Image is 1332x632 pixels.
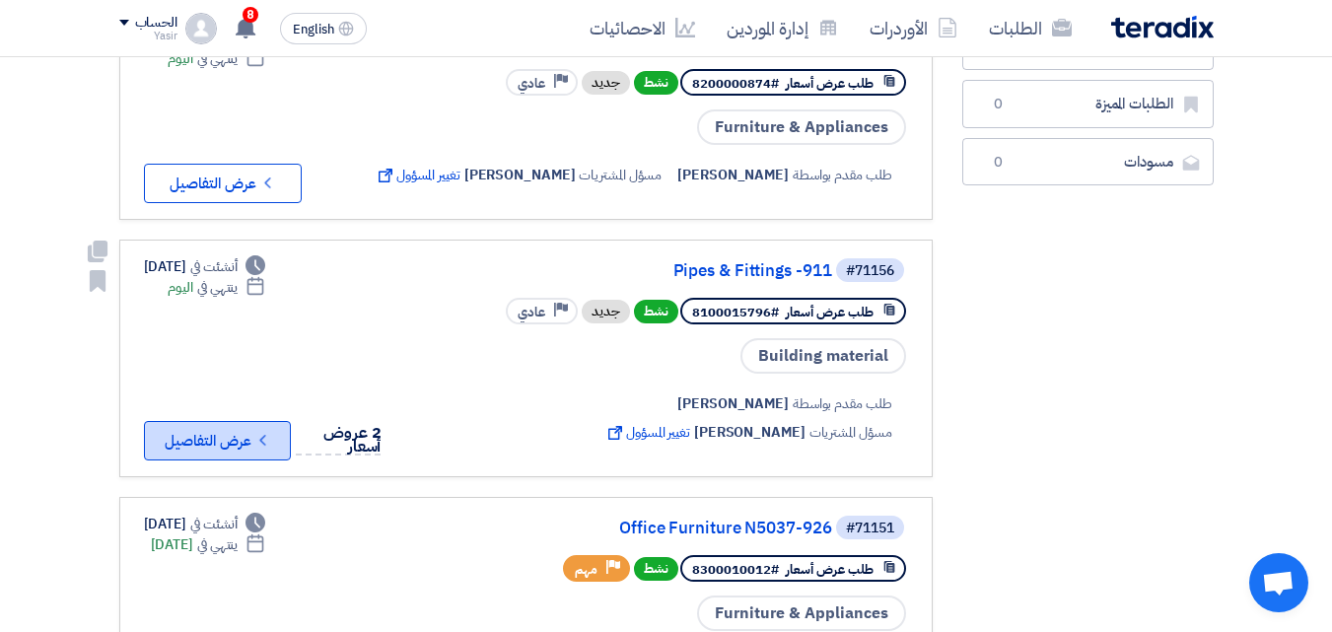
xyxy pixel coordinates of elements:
[518,303,545,321] span: عادي
[711,5,854,51] a: إدارة الموردين
[438,262,832,280] a: Pipes & Fittings -911
[604,422,690,443] span: تغيير المسؤول
[280,13,367,44] button: English
[243,7,258,23] span: 8
[692,74,779,93] span: #8200000874
[697,596,906,631] span: Furniture & Appliances
[119,31,177,41] div: Yasir
[582,300,630,323] div: جديد
[582,71,630,95] div: جديد
[786,74,874,93] span: طلب عرض أسعار
[144,514,266,534] div: [DATE]
[518,74,545,93] span: عادي
[692,303,779,321] span: #8100015796
[197,48,238,69] span: ينتهي في
[144,256,266,277] div: [DATE]
[375,165,460,185] span: تغيير المسؤول
[740,338,906,374] span: Building material
[144,164,302,203] button: عرض التفاصيل
[697,109,906,145] span: Furniture & Appliances
[786,560,874,579] span: طلب عرض أسعار
[293,23,334,36] span: English
[987,95,1011,114] span: 0
[677,393,789,414] span: [PERSON_NAME]
[323,421,381,458] span: 2 عروض أسعار
[438,520,832,537] a: Office Furniture N5037-926
[197,534,238,555] span: ينتهي في
[168,48,265,69] div: اليوم
[144,421,291,460] button: عرض التفاصيل
[846,522,894,535] div: #71151
[793,165,892,185] span: طلب مقدم بواسطة
[692,560,779,579] span: #8300010012
[197,277,238,298] span: ينتهي في
[151,534,266,555] div: [DATE]
[135,15,177,32] div: الحساب
[634,557,678,581] span: نشط
[634,300,678,323] span: نشط
[694,422,806,443] span: [PERSON_NAME]
[793,393,892,414] span: طلب مقدم بواسطة
[973,5,1087,51] a: الطلبات
[190,514,238,534] span: أنشئت في
[854,5,973,51] a: الأوردرات
[1249,553,1308,612] a: Open chat
[185,13,217,44] img: profile_test.png
[464,165,576,185] span: [PERSON_NAME]
[786,303,874,321] span: طلب عرض أسعار
[677,165,789,185] span: [PERSON_NAME]
[809,422,892,443] span: مسؤل المشتريات
[579,165,662,185] span: مسؤل المشتريات
[987,153,1011,173] span: 0
[962,138,1214,186] a: مسودات0
[1111,16,1214,38] img: Teradix logo
[634,71,678,95] span: نشط
[575,560,597,579] span: مهم
[846,264,894,278] div: #71156
[168,277,265,298] div: اليوم
[962,80,1214,128] a: الطلبات المميزة0
[574,5,711,51] a: الاحصائيات
[190,256,238,277] span: أنشئت في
